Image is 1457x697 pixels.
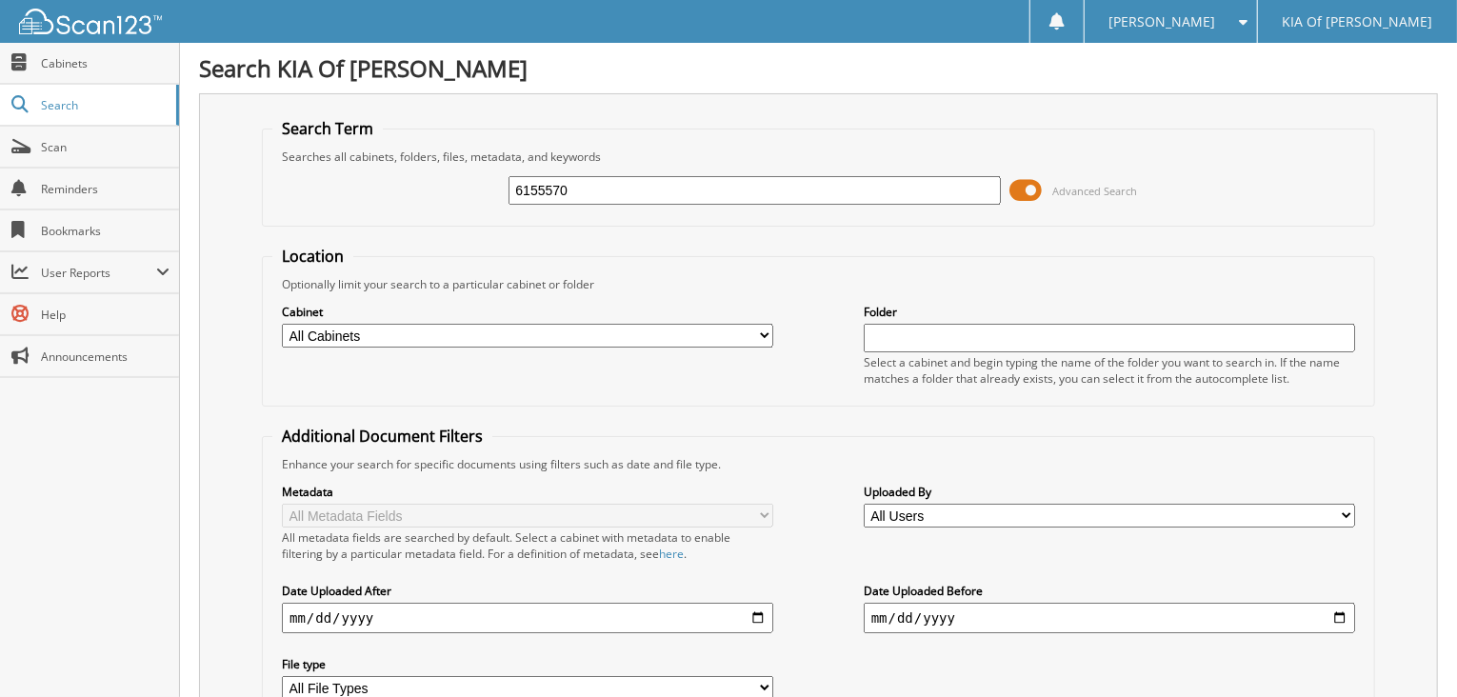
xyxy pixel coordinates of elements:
[41,97,167,113] span: Search
[282,304,773,320] label: Cabinet
[41,348,170,365] span: Announcements
[1108,16,1215,28] span: [PERSON_NAME]
[659,546,684,562] a: here
[272,276,1365,292] div: Optionally limit your search to a particular cabinet or folder
[199,52,1438,84] h1: Search KIA Of [PERSON_NAME]
[19,9,162,34] img: scan123-logo-white.svg
[282,484,773,500] label: Metadata
[282,529,773,562] div: All metadata fields are searched by default. Select a cabinet with metadata to enable filtering b...
[1283,16,1433,28] span: KIA Of [PERSON_NAME]
[282,583,773,599] label: Date Uploaded After
[41,181,170,197] span: Reminders
[864,603,1355,633] input: end
[864,304,1355,320] label: Folder
[1362,606,1457,697] iframe: Chat Widget
[41,265,156,281] span: User Reports
[272,456,1365,472] div: Enhance your search for specific documents using filters such as date and file type.
[41,307,170,323] span: Help
[1053,184,1138,198] span: Advanced Search
[41,223,170,239] span: Bookmarks
[41,139,170,155] span: Scan
[272,149,1365,165] div: Searches all cabinets, folders, files, metadata, and keywords
[272,426,492,447] legend: Additional Document Filters
[864,484,1355,500] label: Uploaded By
[282,603,773,633] input: start
[864,583,1355,599] label: Date Uploaded Before
[282,656,773,672] label: File type
[864,354,1355,387] div: Select a cabinet and begin typing the name of the folder you want to search in. If the name match...
[272,118,383,139] legend: Search Term
[272,246,353,267] legend: Location
[41,55,170,71] span: Cabinets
